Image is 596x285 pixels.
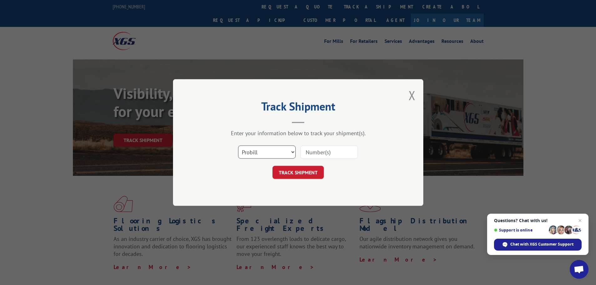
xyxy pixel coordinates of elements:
[273,166,324,179] button: TRACK SHIPMENT
[409,87,415,104] button: Close modal
[510,242,573,247] span: Chat with XGS Customer Support
[576,217,584,224] span: Close chat
[204,130,392,137] div: Enter your information below to track your shipment(s).
[494,228,547,232] span: Support is online
[494,218,582,223] span: Questions? Chat with us!
[204,102,392,114] h2: Track Shipment
[300,145,358,159] input: Number(s)
[494,239,582,251] div: Chat with XGS Customer Support
[570,260,588,279] div: Open chat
